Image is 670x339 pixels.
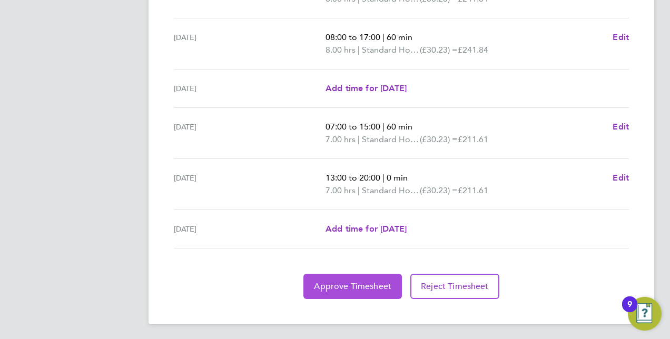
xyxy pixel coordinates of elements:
span: | [358,134,360,144]
span: Edit [613,173,629,183]
span: Edit [613,32,629,42]
button: Open Resource Center, 9 new notifications [628,297,662,331]
span: | [382,173,385,183]
span: (£30.23) = [420,45,458,55]
button: Reject Timesheet [410,274,499,299]
span: Edit [613,122,629,132]
div: [DATE] [174,121,326,146]
span: 13:00 to 20:00 [326,173,380,183]
div: [DATE] [174,31,326,56]
span: 60 min [387,122,412,132]
span: 0 min [387,173,408,183]
span: Standard Hourly [362,133,420,146]
span: | [358,185,360,195]
span: 7.00 hrs [326,134,356,144]
div: [DATE] [174,172,326,197]
span: £241.84 [458,45,488,55]
div: [DATE] [174,82,326,95]
a: Edit [613,31,629,44]
span: £211.61 [458,185,488,195]
span: Standard Hourly [362,184,420,197]
span: Reject Timesheet [421,281,489,292]
span: (£30.23) = [420,134,458,144]
span: Add time for [DATE] [326,83,407,93]
span: | [382,122,385,132]
a: Edit [613,172,629,184]
span: Approve Timesheet [314,281,391,292]
div: 9 [627,304,632,318]
span: | [382,32,385,42]
span: £211.61 [458,134,488,144]
a: Edit [613,121,629,133]
span: Standard Hourly [362,44,420,56]
span: 8.00 hrs [326,45,356,55]
span: 08:00 to 17:00 [326,32,380,42]
a: Add time for [DATE] [326,82,407,95]
span: 7.00 hrs [326,185,356,195]
button: Approve Timesheet [303,274,402,299]
span: 60 min [387,32,412,42]
span: Add time for [DATE] [326,224,407,234]
div: [DATE] [174,223,326,235]
span: | [358,45,360,55]
span: (£30.23) = [420,185,458,195]
span: 07:00 to 15:00 [326,122,380,132]
a: Add time for [DATE] [326,223,407,235]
